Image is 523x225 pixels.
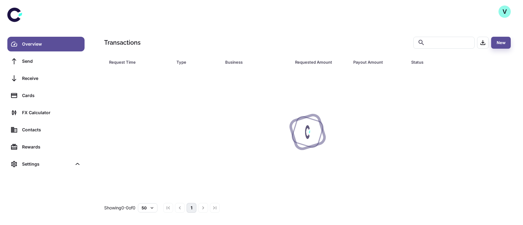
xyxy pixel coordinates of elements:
div: Type [176,58,210,66]
button: 50 [138,203,157,212]
div: Settings [7,157,85,171]
div: Requested Amount [295,58,338,66]
a: Receive [7,71,85,86]
span: Request Time [109,58,169,66]
div: Receive [22,75,81,82]
button: page 1 [187,203,196,213]
a: Send [7,54,85,69]
div: Contacts [22,126,81,133]
button: V [498,6,511,18]
h1: Transactions [104,38,141,47]
span: Requested Amount [295,58,346,66]
div: FX Calculator [22,109,81,116]
a: Overview [7,37,85,51]
nav: pagination navigation [162,203,221,213]
div: Request Time [109,58,161,66]
p: Showing 0-0 of 0 [104,204,135,211]
div: Payout Amount [353,58,396,66]
div: Status [411,58,477,66]
a: Contacts [7,122,85,137]
a: Cards [7,88,85,103]
span: Status [411,58,485,66]
div: Settings [22,161,72,167]
a: Rewards [7,140,85,154]
div: Overview [22,41,81,47]
span: Type [176,58,218,66]
button: New [491,37,511,49]
a: FX Calculator [7,105,85,120]
div: Cards [22,92,81,99]
div: Send [22,58,81,65]
div: Rewards [22,144,81,150]
span: Payout Amount [353,58,404,66]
